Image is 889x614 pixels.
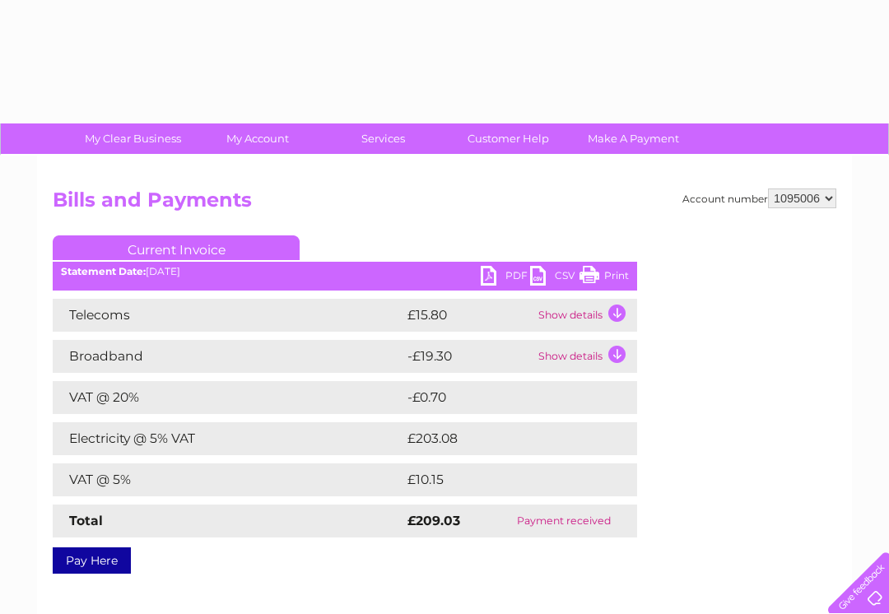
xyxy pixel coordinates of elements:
a: CSV [530,266,579,290]
td: Telecoms [53,299,403,332]
td: Show details [534,299,637,332]
a: PDF [481,266,530,290]
b: Statement Date: [61,265,146,277]
a: Print [579,266,629,290]
a: Pay Here [53,547,131,574]
td: -£0.70 [403,381,603,414]
a: My Account [190,123,326,154]
strong: £209.03 [407,513,460,528]
a: Current Invoice [53,235,300,260]
td: Broadband [53,340,403,373]
td: Show details [534,340,637,373]
td: Payment received [491,505,637,537]
td: VAT @ 20% [53,381,403,414]
a: Customer Help [440,123,576,154]
td: £15.80 [403,299,534,332]
td: -£19.30 [403,340,534,373]
td: Electricity @ 5% VAT [53,422,403,455]
div: [DATE] [53,266,637,277]
div: Account number [682,188,836,208]
strong: Total [69,513,103,528]
td: £203.08 [403,422,608,455]
a: My Clear Business [65,123,201,154]
a: Make A Payment [566,123,701,154]
td: VAT @ 5% [53,463,403,496]
td: £10.15 [403,463,601,496]
a: Services [315,123,451,154]
h2: Bills and Payments [53,188,836,220]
